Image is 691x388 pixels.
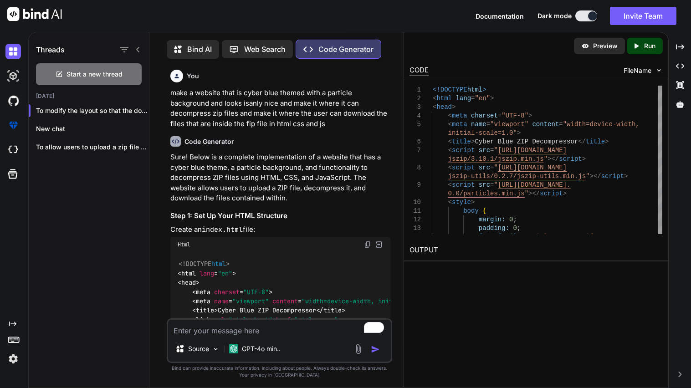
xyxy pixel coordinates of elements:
img: Pick Models [212,345,220,353]
span: Cyber Blue ZIP Decompressor [475,138,578,145]
img: attachment [353,344,363,354]
span: "width=device-width, initial-scale=1.0" [302,297,444,305]
span: Html [178,241,190,248]
span: content [532,121,559,128]
span: body [463,207,479,214]
span: < [448,121,452,128]
span: script [559,155,582,163]
img: icon [371,345,380,354]
span: "en" [218,269,232,277]
div: 5 [409,120,421,129]
span: < = = > [192,297,447,305]
span: initial-scale=1.0" [448,129,517,137]
span: > [471,199,475,206]
span: < > [192,306,218,314]
span: " [525,190,528,197]
span: < [448,147,452,154]
p: Sure! Below is a complete implementation of a website that has a cyber blue theme, a particle bac... [170,152,390,204]
div: CODE [409,65,429,76]
span: < [448,199,452,206]
span: script [452,164,475,171]
span: "en" [475,95,491,102]
span: = [486,121,490,128]
span: script [452,181,475,189]
span: = [490,164,494,171]
span: { [482,207,486,214]
span: < [448,112,452,119]
p: Source [188,344,209,353]
span: meta [196,288,210,296]
span: "width=device-width, [563,121,640,128]
img: Open in Browser [375,240,383,249]
span: <!DOCTYPE > [179,260,230,268]
p: To modify the layout so that the downloa... [36,106,149,115]
span: = [559,121,563,128]
span: < > [178,278,200,286]
span: 0.0/particles.min.js [448,190,525,197]
span: > [582,155,586,163]
span: " [544,155,548,163]
span: ; [513,216,517,223]
span: <!DOCTYPE [433,86,467,93]
span: name [214,297,229,305]
div: 8 [409,163,421,172]
img: Bind AI [7,7,62,21]
span: > [605,138,609,145]
button: Documentation [476,11,524,21]
span: charset [214,288,240,296]
div: 12 [409,215,421,224]
span: ></ [528,190,540,197]
span: lang [200,269,214,277]
span: = [490,147,494,154]
span: < = = > [192,316,342,324]
span: title [586,138,605,145]
span: "stylesheet" [229,316,272,324]
span: " [586,173,589,180]
span: > [563,190,567,197]
div: 14 [409,233,421,241]
span: < [433,95,436,102]
div: 2 [409,94,421,103]
span: "UTF-8" [243,288,269,296]
span: title [452,138,471,145]
p: GPT-4o min.. [242,344,281,353]
span: " [494,147,498,154]
button: Invite Team [610,7,676,25]
h1: Threads [36,44,65,55]
span: link [196,316,210,324]
span: src [479,181,490,189]
span: = [498,112,502,119]
div: 1 [409,86,421,94]
span: Arial [528,233,548,240]
span: > [528,112,532,119]
h2: [DATE] [29,92,149,100]
span: font-family: [479,233,525,240]
p: To allow users to upload a zip file dire... [36,143,149,152]
span: href [276,316,291,324]
img: chevron down [655,66,663,74]
div: 4 [409,112,421,120]
span: < [448,164,452,171]
span: = [471,95,475,102]
span: ; [594,233,597,240]
span: title [323,306,342,314]
span: script [601,173,624,180]
p: Create an file: [170,225,390,235]
img: settings [5,351,21,367]
h6: You [187,71,199,81]
span: Dark mode [537,11,572,20]
span: "viewport" [232,297,269,305]
p: Bind can provide inaccurate information, including about people. Always double-check its answers.... [167,365,392,378]
span: name [471,121,486,128]
span: > [517,129,521,137]
div: 3 [409,103,421,112]
img: darkAi-studio [5,68,21,84]
span: 0 [509,216,513,223]
span: "viewport" [490,121,528,128]
span: = [490,181,494,189]
span: src [479,164,490,171]
span: head [181,278,196,286]
img: githubDark [5,93,21,108]
p: Bind AI [187,44,212,55]
span: src [479,147,490,154]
